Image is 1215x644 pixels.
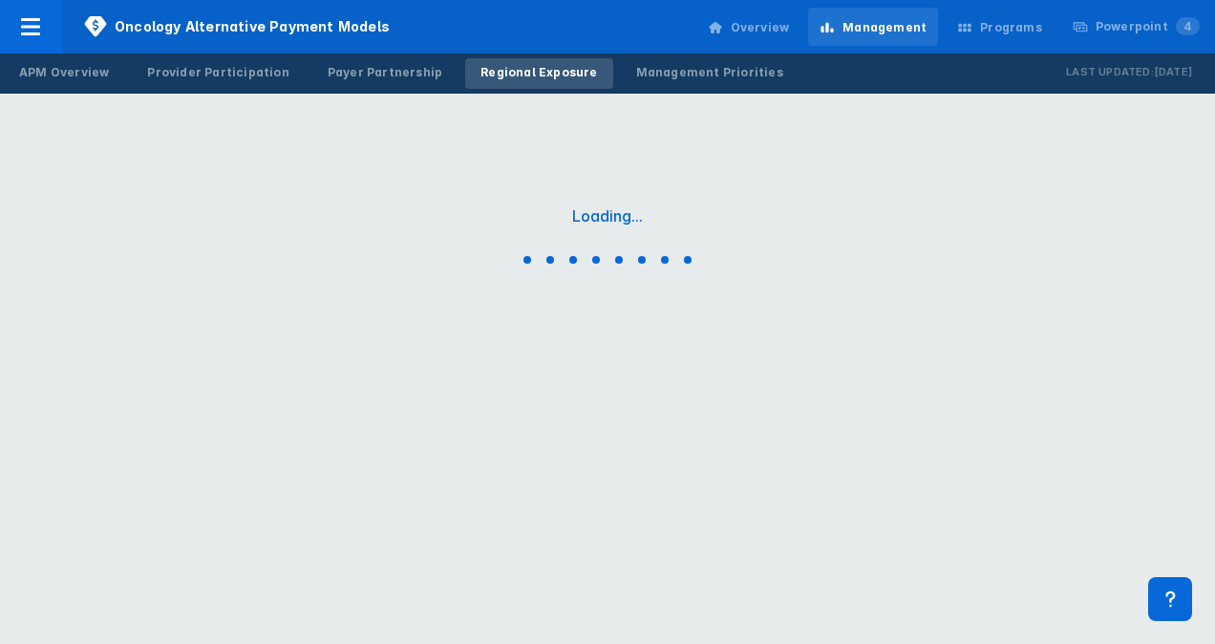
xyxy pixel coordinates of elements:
[147,64,288,81] div: Provider Participation
[1154,63,1192,82] p: [DATE]
[1176,17,1200,35] span: 4
[1066,63,1154,82] p: Last Updated:
[1148,577,1192,621] div: Contact Support
[1096,18,1200,35] div: Powerpoint
[132,58,304,89] a: Provider Participation
[808,8,938,46] a: Management
[480,64,597,81] div: Regional Exposure
[328,64,442,81] div: Payer Partnership
[946,8,1054,46] a: Programs
[572,206,643,225] div: Loading...
[731,19,790,36] div: Overview
[19,64,109,81] div: APM Overview
[636,64,783,81] div: Management Priorities
[980,19,1042,36] div: Programs
[312,58,458,89] a: Payer Partnership
[842,19,927,36] div: Management
[696,8,801,46] a: Overview
[465,58,612,89] a: Regional Exposure
[621,58,799,89] a: Management Priorities
[4,58,124,89] a: APM Overview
